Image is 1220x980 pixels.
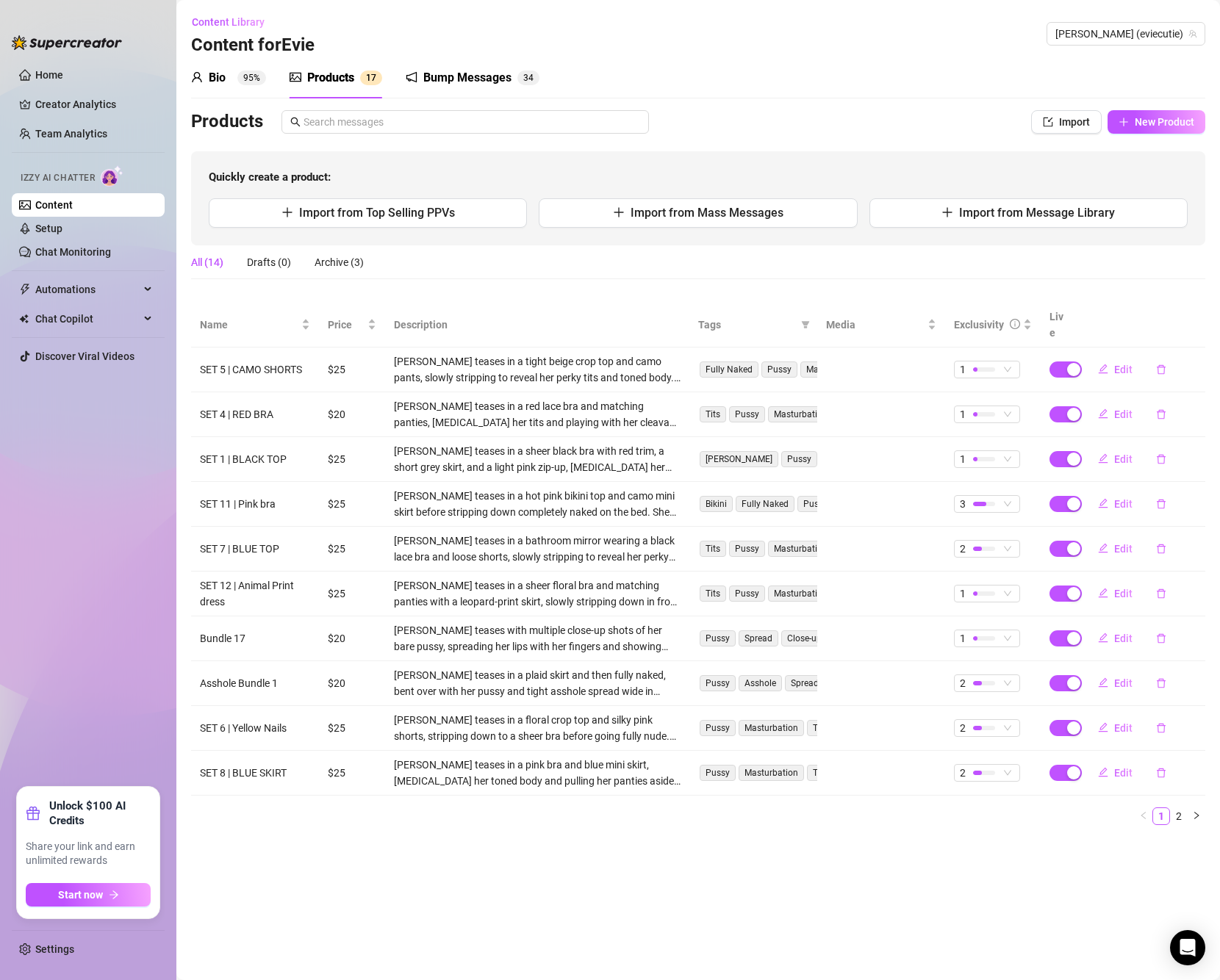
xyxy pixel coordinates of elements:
span: edit [1098,722,1108,732]
span: Tits [700,586,726,602]
button: Start nowarrow-right [26,883,151,907]
a: 2 [1171,808,1187,824]
span: edit [1098,633,1108,643]
span: Pussy [700,765,736,781]
span: 2 [960,765,966,781]
div: Bump Messages [423,69,512,87]
span: 2 [960,720,966,736]
span: 1 [960,630,966,646]
td: $25 [319,482,385,527]
span: edit [1098,498,1108,508]
span: 1 [960,406,966,422]
div: Open Intercom Messenger [1170,930,1205,965]
button: right [1188,807,1205,825]
td: $25 [319,751,385,796]
img: AI Chatter [101,165,123,187]
span: Masturbation [739,765,804,781]
button: Edit [1086,582,1144,605]
td: SET 4 | RED BRA [191,392,319,437]
span: Price [328,317,365,333]
span: Automations [35,278,140,301]
span: delete [1156,544,1166,554]
span: edit [1098,767,1108,777]
span: arrow-right [109,890,119,900]
span: plus [281,206,293,218]
span: filter [801,320,810,329]
div: Products [307,69,354,87]
span: edit [1098,677,1108,688]
span: search [290,117,301,127]
th: Media [817,303,945,347]
div: Archive (3) [315,254,364,270]
span: 7 [371,73,376,83]
button: delete [1144,403,1178,426]
li: 2 [1170,807,1188,825]
td: $25 [319,706,385,751]
span: Masturbation [800,361,866,378]
th: Name [191,303,319,347]
span: edit [1098,408,1108,419]
span: Masturbation [739,720,804,736]
span: Tits [700,406,726,422]
span: Import from Top Selling PPVs [299,206,455,220]
span: 1 [960,586,966,602]
a: Home [35,69,63,81]
div: [PERSON_NAME] teases in a red lace bra and matching panties, [MEDICAL_DATA] her tits and playing ... [394,398,681,430]
a: Settings [35,943,74,955]
button: delete [1144,447,1178,471]
span: delete [1156,499,1166,509]
td: $25 [319,527,385,572]
span: left [1139,811,1148,820]
a: 1 [1153,808,1169,824]
button: delete [1144,537,1178,561]
span: 1 [960,451,966,467]
div: All (14) [191,254,223,270]
td: SET 5 | CAMO SHORTS [191,347,319,392]
span: Pussy [797,496,833,512]
td: SET 12 | Animal Print dress [191,572,319,616]
span: Edit [1114,543,1133,555]
td: SET 8 | BLUE SKIRT [191,751,319,796]
span: edit [1098,588,1108,598]
td: $20 [319,661,385,706]
div: Drafts (0) [247,254,291,270]
sup: 34 [517,71,539,85]
span: Pussy [700,720,736,736]
span: Masturbation [768,541,833,557]
span: gift [26,806,40,821]
sup: 95% [237,71,266,85]
td: SET 6 | Yellow Nails [191,706,319,751]
span: user [191,71,203,83]
span: Tits [700,541,726,557]
th: Tags [689,303,817,347]
span: Import from Message Library [959,206,1115,220]
span: Izzy AI Chatter [21,171,95,185]
span: Tags [698,317,795,333]
span: Spread [739,630,778,646]
span: Edit [1114,408,1133,420]
span: delete [1156,633,1166,644]
span: edit [1098,364,1108,374]
span: Pussy [729,586,765,602]
span: Pussy [729,541,765,557]
div: [PERSON_NAME] teases in a bathroom mirror wearing a black lace bra and loose shorts, slowly strip... [394,533,681,565]
button: Edit [1086,537,1144,561]
span: Pussy [761,361,797,378]
span: Evie (eviecutie) [1055,23,1196,45]
button: Edit [1086,716,1144,740]
div: [PERSON_NAME] teases in a sheer black bra with red trim, a short grey skirt, and a light pink zip... [394,443,681,475]
li: Next Page [1188,807,1205,825]
span: Edit [1114,498,1133,510]
span: info-circle [1010,319,1020,329]
button: delete [1144,671,1178,695]
span: Pussy [700,675,736,691]
button: Edit [1086,627,1144,650]
td: Bundle 17 [191,616,319,661]
span: notification [406,71,417,83]
a: Chat Monitoring [35,246,111,258]
button: delete [1144,358,1178,381]
span: thunderbolt [19,284,31,295]
span: Edit [1114,588,1133,599]
th: Description [385,303,689,347]
span: Tits [807,720,833,736]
